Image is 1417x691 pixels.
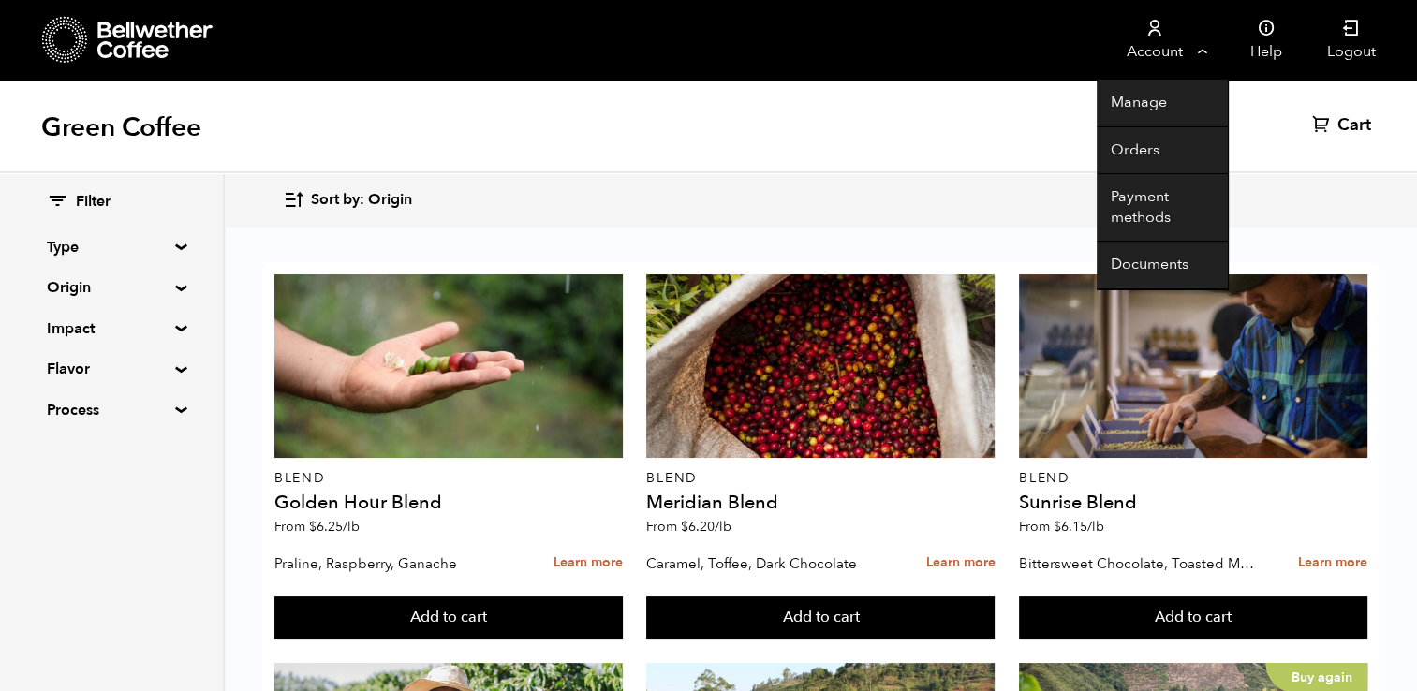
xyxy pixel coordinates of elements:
button: Sort by: Origin [283,178,412,222]
h4: Golden Hour Blend [274,493,623,512]
p: Bittersweet Chocolate, Toasted Marshmallow, Candied Orange, Praline [1019,550,1256,578]
span: From [646,518,731,536]
span: Filter [76,192,111,213]
a: Payment methods [1097,174,1228,242]
span: From [1019,518,1104,536]
a: Learn more [554,543,623,583]
h1: Green Coffee [41,110,201,144]
a: Orders [1097,127,1228,175]
button: Add to cart [1019,596,1367,640]
button: Add to cart [646,596,995,640]
span: Cart [1337,114,1371,137]
p: Caramel, Toffee, Dark Chocolate [646,550,883,578]
summary: Impact [47,317,176,340]
h4: Meridian Blend [646,493,995,512]
p: Blend [274,472,623,485]
span: $ [681,518,688,536]
p: Blend [646,472,995,485]
a: Learn more [1298,543,1367,583]
bdi: 6.25 [309,518,360,536]
span: /lb [715,518,731,536]
bdi: 6.20 [681,518,731,536]
h4: Sunrise Blend [1019,493,1367,512]
span: Sort by: Origin [311,190,412,211]
button: Add to cart [274,596,623,640]
p: Praline, Raspberry, Ganache [274,550,511,578]
bdi: 6.15 [1054,518,1104,536]
a: Documents [1097,242,1228,289]
summary: Type [47,236,176,258]
span: /lb [343,518,360,536]
span: $ [1054,518,1061,536]
a: Manage [1097,80,1228,127]
span: $ [309,518,317,536]
p: Blend [1019,472,1367,485]
summary: Origin [47,276,176,299]
summary: Flavor [47,358,176,380]
span: /lb [1087,518,1104,536]
a: Learn more [925,543,995,583]
summary: Process [47,399,176,421]
a: Cart [1312,114,1376,137]
span: From [274,518,360,536]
